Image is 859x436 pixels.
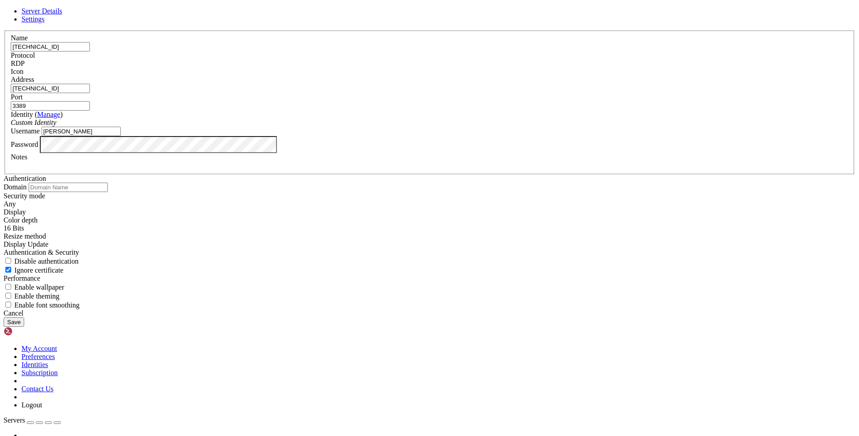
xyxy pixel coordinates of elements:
label: Name [11,34,28,42]
div: Display Update [4,240,855,248]
input: Enable font smoothing [5,302,11,308]
div: Cancel [4,309,855,317]
input: Port Number [11,101,90,111]
label: Authentication & Security [4,248,79,256]
label: The color depth to request, in bits-per-pixel. [4,216,38,224]
label: Icon [11,68,23,75]
label: Domain [4,183,27,191]
label: Port [11,93,23,101]
label: Performance [4,274,40,282]
span: Any [4,200,16,208]
span: ( ) [35,111,63,118]
label: If set to true, text will be rendered with smooth edges. Text over RDP is rendered with rough edg... [4,301,80,309]
input: Disable authentication [5,258,11,264]
label: If set to true, enables use of theming of windows and controls. [4,292,60,300]
input: Server Name [11,42,90,51]
label: Identity [11,111,63,118]
span: Ignore certificate [14,266,64,274]
label: If set to true, enables rendering of the desktop wallpaper. By default, wallpaper will be disable... [4,283,64,291]
input: Enable wallpaper [5,284,11,290]
a: Preferences [21,353,55,360]
input: Login Username [42,127,121,136]
label: Display [4,208,26,216]
label: Authentication [4,175,46,182]
i: Custom Identity [11,119,56,126]
span: Enable theming [14,292,60,300]
span: Servers [4,416,25,424]
a: My Account [21,345,57,352]
span: 16 Bits [4,224,24,232]
a: Servers [4,416,61,424]
label: Protocol [11,51,35,59]
a: Identities [21,361,48,368]
label: Address [11,76,34,83]
label: Notes [11,153,27,161]
input: Host Name or IP [11,84,90,93]
label: Username [11,127,40,135]
label: Password [11,140,38,148]
a: Manage [37,111,60,118]
span: Enable font smoothing [14,301,80,309]
input: Domain Name [29,183,108,192]
span: RDP [11,60,25,67]
a: Contact Us [21,385,54,393]
label: If set to true, the certificate returned by the server will be ignored, even if that certificate ... [4,266,64,274]
button: Save [4,317,24,327]
img: Shellngn [4,327,55,336]
a: Settings [21,15,45,23]
input: Enable theming [5,293,11,299]
a: Logout [21,401,42,409]
div: 16 Bits [4,224,855,232]
div: RDP [11,60,848,68]
span: Enable wallpaper [14,283,64,291]
input: Ignore certificate [5,267,11,273]
div: Any [4,200,855,208]
span: Disable authentication [14,257,79,265]
label: If set to true, authentication will be disabled. Note that this refers to authentication that tak... [4,257,79,265]
a: Server Details [21,7,62,15]
div: Custom Identity [11,119,848,127]
label: Security mode [4,192,45,200]
a: Subscription [21,369,58,376]
span: Display Update [4,240,48,248]
label: Display Update channel added with RDP 8.1 to signal the server when the client display size has c... [4,232,46,240]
